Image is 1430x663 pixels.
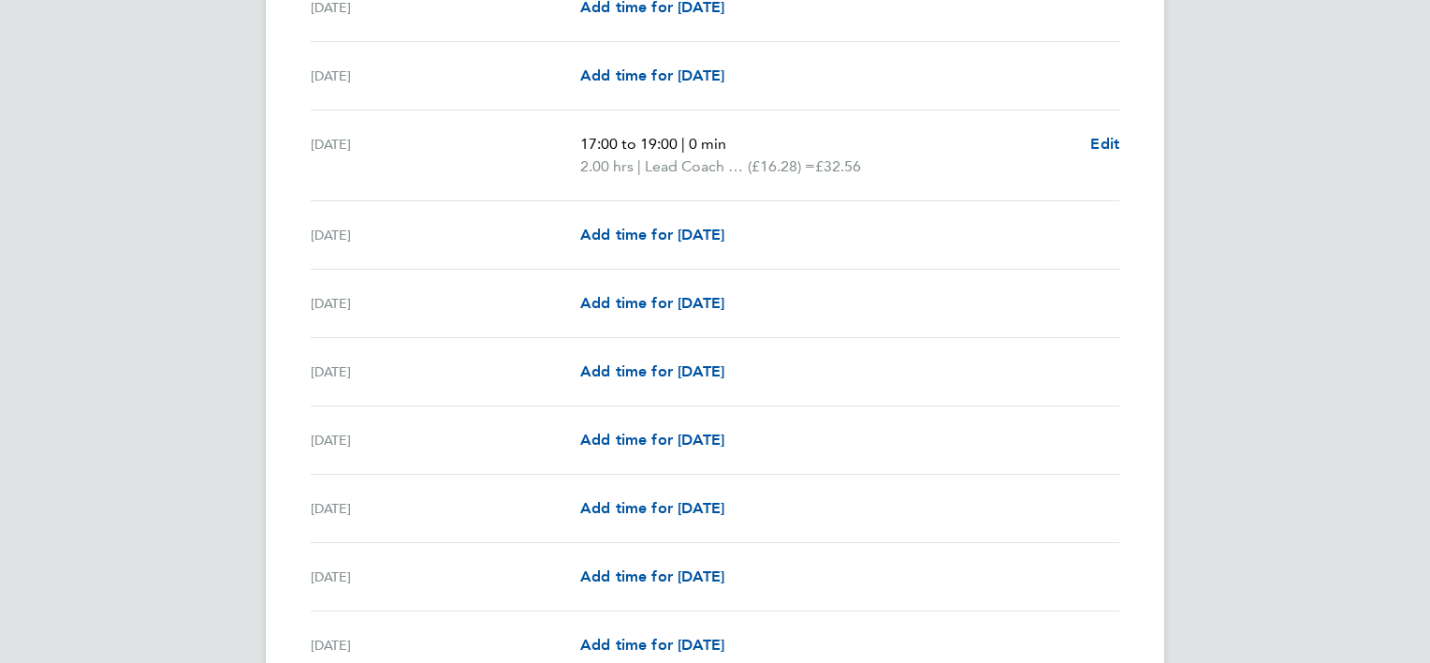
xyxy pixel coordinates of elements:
[311,292,580,315] div: [DATE]
[311,497,580,520] div: [DATE]
[580,224,724,246] a: Add time for [DATE]
[580,66,724,84] span: Add time for [DATE]
[580,499,724,517] span: Add time for [DATE]
[645,155,748,178] span: Lead Coach Rate
[689,135,726,153] span: 0 min
[311,634,580,656] div: [DATE]
[580,429,724,451] a: Add time for [DATE]
[311,566,580,588] div: [DATE]
[580,294,724,312] span: Add time for [DATE]
[580,497,724,520] a: Add time for [DATE]
[311,361,580,383] div: [DATE]
[311,65,580,87] div: [DATE]
[311,224,580,246] div: [DATE]
[580,292,724,315] a: Add time for [DATE]
[1090,133,1119,155] a: Edit
[1090,135,1119,153] span: Edit
[748,157,815,175] span: (£16.28) =
[311,429,580,451] div: [DATE]
[580,362,724,380] span: Add time for [DATE]
[815,157,861,175] span: £32.56
[580,65,724,87] a: Add time for [DATE]
[580,567,724,585] span: Add time for [DATE]
[580,226,724,243] span: Add time for [DATE]
[681,135,685,153] span: |
[580,361,724,383] a: Add time for [DATE]
[580,157,634,175] span: 2.00 hrs
[637,157,641,175] span: |
[580,135,678,153] span: 17:00 to 19:00
[311,133,580,178] div: [DATE]
[580,566,724,588] a: Add time for [DATE]
[580,636,724,654] span: Add time for [DATE]
[580,634,724,656] a: Add time for [DATE]
[580,431,724,449] span: Add time for [DATE]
